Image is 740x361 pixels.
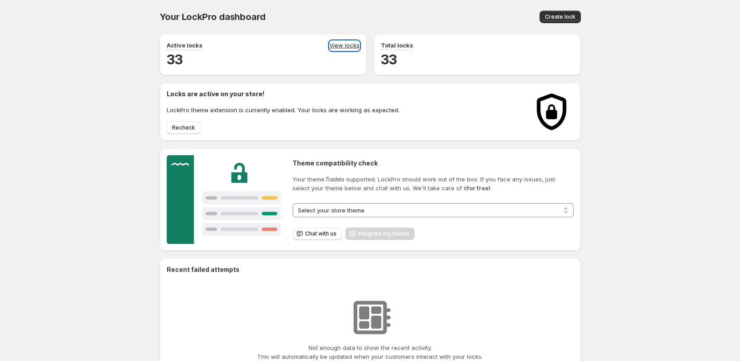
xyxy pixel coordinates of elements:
h2: Theme compatibility check [293,159,573,168]
a: View locks [329,41,360,51]
span: Create lock [545,13,576,20]
img: Locks activated [529,90,574,134]
p: Your theme is supported. LockPro should work out of the box. If you face any issues, just select ... [293,175,573,192]
button: Create lock [540,11,581,23]
p: Active locks [167,41,203,50]
button: Chat with us [293,228,342,240]
p: LockPro theme extension is currently enabled. Your locks are working as expected. [167,106,399,114]
h2: 33 [381,51,574,68]
span: Chat with us [305,230,337,237]
span: Your LockPro dashboard [160,12,266,22]
h2: 33 [167,51,360,68]
h2: Locks are active on your store! [167,90,399,98]
h2: Recent failed attempts [167,265,239,274]
p: Not enough data to show the recent activity. This will automatically be updated when your custome... [257,343,483,361]
button: Recheck [167,122,200,134]
span: Recheck [172,124,195,131]
p: Total locks [381,41,413,50]
em: Trade [325,176,340,183]
strong: for free! [467,184,490,192]
img: No resources found [348,295,392,340]
img: Customer support [167,155,290,244]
